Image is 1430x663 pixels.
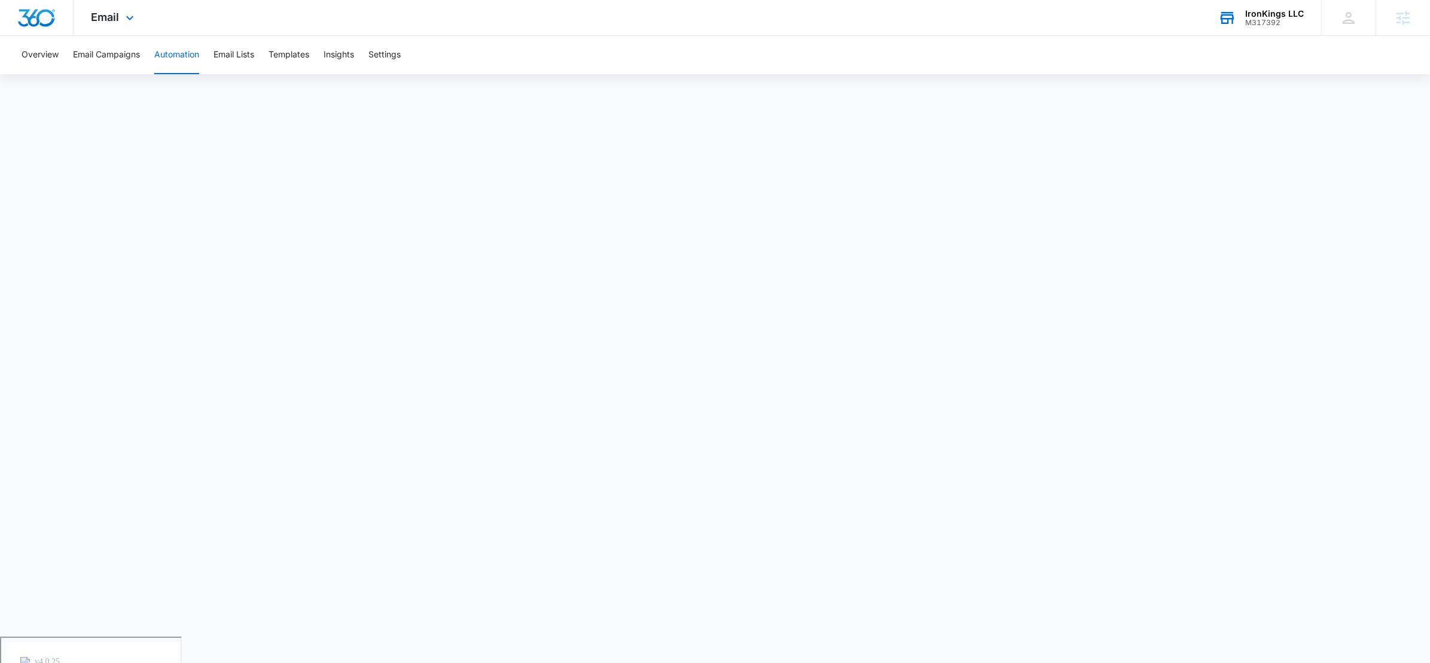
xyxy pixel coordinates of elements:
[22,36,59,74] button: Overview
[73,36,140,74] button: Email Campaigns
[154,36,199,74] button: Automation
[324,36,354,74] button: Insights
[45,71,107,78] div: Domain Overview
[214,36,254,74] button: Email Lists
[31,31,132,41] div: Domain: [DOMAIN_NAME]
[92,11,120,23] span: Email
[32,69,42,79] img: tab_domain_overview_orange.svg
[19,31,29,41] img: website_grey.svg
[119,69,129,79] img: tab_keywords_by_traffic_grey.svg
[368,36,401,74] button: Settings
[269,36,309,74] button: Templates
[1245,19,1304,27] div: account id
[1245,9,1304,19] div: account name
[19,19,29,29] img: logo_orange.svg
[132,71,202,78] div: Keywords by Traffic
[33,19,59,29] div: v 4.0.25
